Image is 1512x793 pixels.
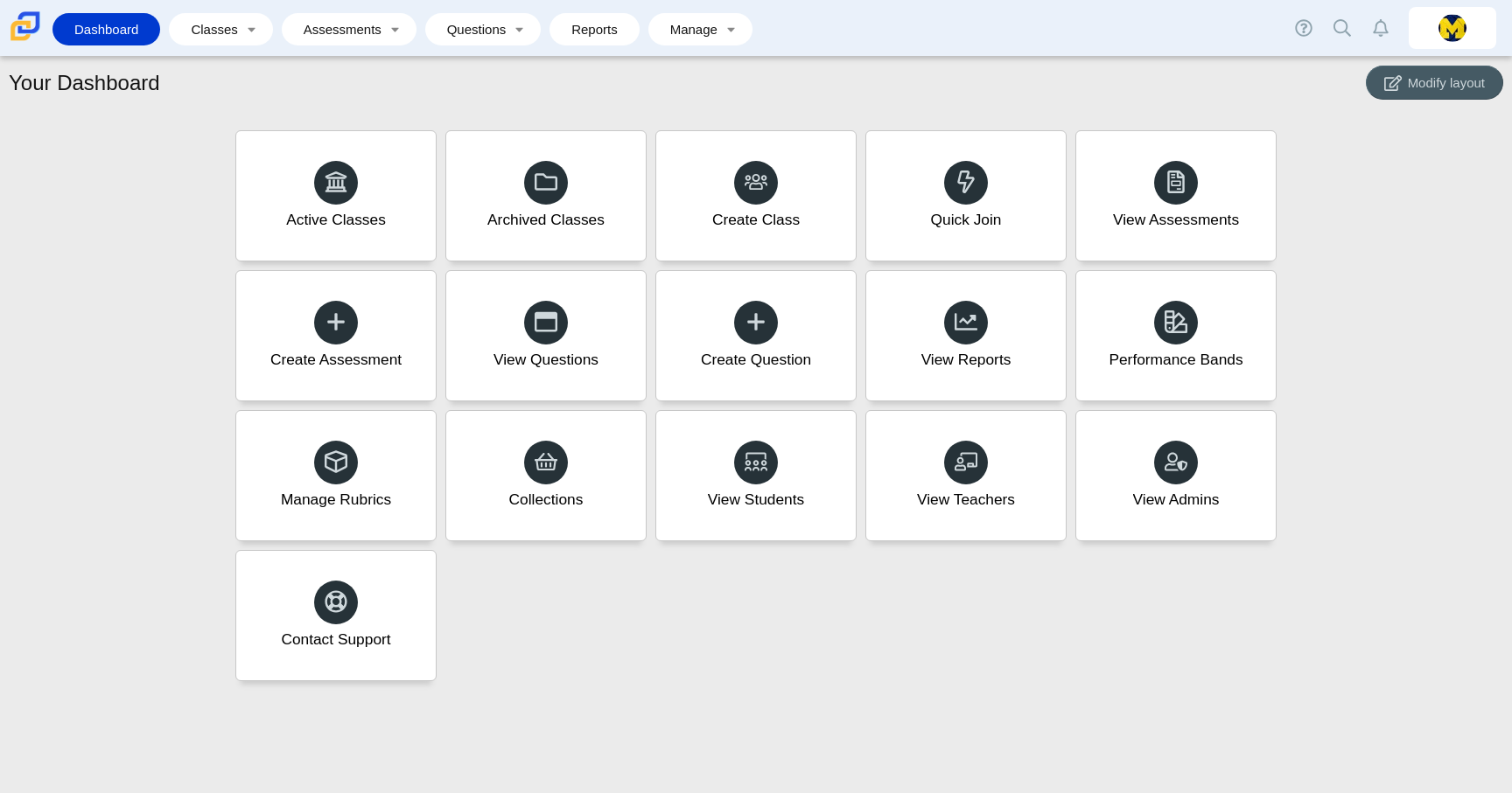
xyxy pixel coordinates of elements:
a: Quick Join [865,130,1067,261]
a: Create Question [655,270,857,401]
a: Toggle expanded [719,13,744,45]
div: Contact Support [281,629,390,650]
h1: Your Dashboard [9,68,160,98]
a: Reports [558,13,631,45]
a: Create Assessment [235,270,437,401]
a: View Questions [445,270,647,401]
a: Performance Bands [1075,270,1277,401]
div: Archived Classes [487,209,605,231]
a: Manage Rubrics [235,410,437,541]
div: Collections [509,489,584,511]
a: View Assessments [1075,130,1277,261]
span: Modify layout [1408,75,1485,90]
div: View Teachers [917,489,1015,511]
div: View Admins [1133,489,1220,511]
div: Create Question [701,349,811,371]
a: Collections [445,410,647,541]
a: Create Class [655,130,857,261]
div: View Students [708,489,804,511]
a: View Students [655,410,857,541]
div: Performance Bands [1109,349,1242,371]
a: Questions [434,13,507,45]
a: Assessments [290,13,383,45]
a: Classes [178,13,239,45]
a: View Admins [1075,410,1277,541]
img: kyra.vandebunte.a59nMI [1438,14,1466,42]
div: Quick Join [931,209,1002,231]
a: View Teachers [865,410,1067,541]
a: Manage [657,13,719,45]
a: Contact Support [235,550,437,681]
div: Create Class [712,209,800,231]
div: View Assessments [1113,209,1239,231]
a: Toggle expanded [240,13,264,45]
img: Carmen School of Science & Technology [7,8,44,45]
div: View Reports [921,349,1011,371]
a: Dashboard [61,13,151,45]
a: Alerts [1361,9,1400,47]
a: Toggle expanded [507,13,532,45]
a: View Reports [865,270,1067,401]
a: Active Classes [235,130,437,261]
div: Manage Rubrics [281,489,391,511]
div: Active Classes [286,209,386,231]
a: Carmen School of Science & Technology [7,32,44,47]
div: Create Assessment [270,349,402,371]
a: Archived Classes [445,130,647,261]
a: Toggle expanded [383,13,408,45]
div: View Questions [493,349,598,371]
button: Modify layout [1366,66,1503,100]
a: kyra.vandebunte.a59nMI [1409,7,1496,49]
